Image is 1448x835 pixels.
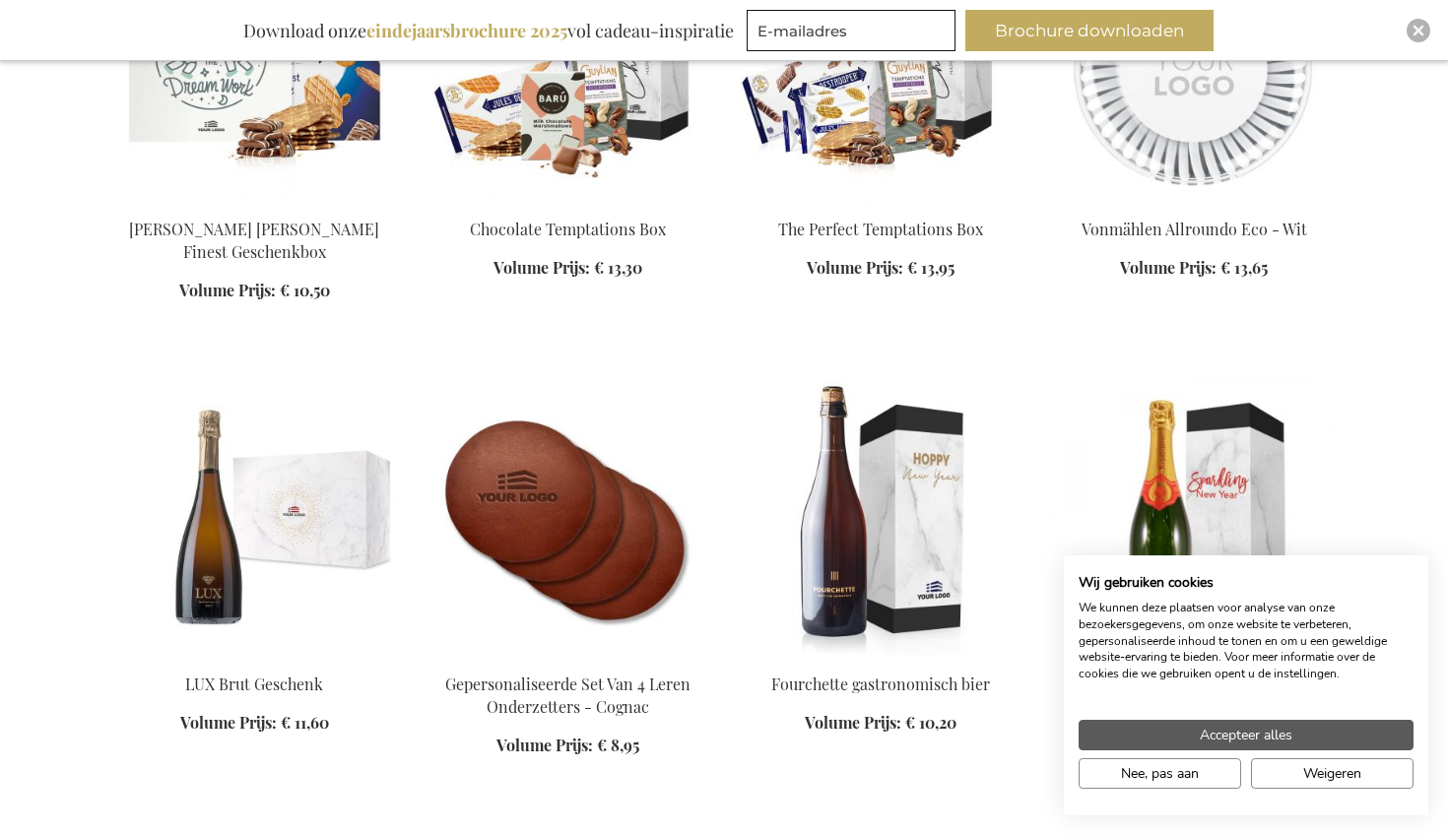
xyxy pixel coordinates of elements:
[740,381,1021,657] img: Fourchette beer 75 cl
[180,712,277,733] span: Volume Prijs:
[1079,720,1414,750] button: Accepteer alle cookies
[494,257,642,280] a: Volume Prijs: € 13,30
[1053,381,1335,657] img: Royal De Jarras blanc de blancs sparkling wine
[1413,25,1424,36] img: Close
[1053,194,1335,213] a: allroundo® eco vonmahlen
[494,257,590,278] span: Volume Prijs:
[1121,763,1199,784] span: Nee, pas aan
[1120,257,1217,278] span: Volume Prijs:
[747,10,955,51] input: E-mailadres
[905,712,956,733] span: € 10,20
[113,649,395,668] a: Lux Sparkling Wine
[771,674,990,694] a: Fourchette gastronomisch bier
[1303,763,1361,784] span: Weigeren
[1220,257,1268,278] span: € 13,65
[1079,600,1414,682] p: We kunnen deze plaatsen voor analyse van onze bezoekersgegevens, om onze website te verbeteren, g...
[185,674,323,694] a: LUX Brut Geschenk
[129,219,379,262] a: [PERSON_NAME] [PERSON_NAME] Finest Geschenkbox
[113,194,395,213] a: Jules Destrooper Jules' Finest Gift Box Jules Destrooper Jules' Finest Geschenkbox
[597,735,639,755] span: € 8,95
[1251,758,1414,789] button: Alle cookies weigeren
[470,219,666,239] a: Chocolate Temptations Box
[1082,219,1307,239] a: Vonmählen Allroundo Eco - Wit
[427,381,708,657] img: Gepersonaliseerde Set Van 4 Leren Onderzetters - Cognac
[805,712,956,735] a: Volume Prijs: € 10,20
[1200,725,1292,745] span: Accepteer alles
[427,194,708,213] a: Chocolate Temptations Box Chocolate Temptations Box
[1079,758,1241,789] button: Pas cookie voorkeuren aan
[807,257,903,278] span: Volume Prijs:
[1407,19,1430,42] div: Close
[1120,257,1268,280] a: Volume Prijs: € 13,65
[280,280,330,300] span: € 10,50
[594,257,642,278] span: € 13,30
[740,649,1021,668] a: Fourchette beer 75 cl
[965,10,1214,51] button: Brochure downloaden
[805,712,901,733] span: Volume Prijs:
[281,712,329,733] span: € 11,60
[807,257,954,280] a: Volume Prijs: € 13,95
[179,280,330,302] a: Volume Prijs: € 10,50
[1079,574,1414,592] h2: Wij gebruiken cookies
[445,674,691,717] a: Gepersonaliseerde Set Van 4 Leren Onderzetters - Cognac
[740,194,1021,213] a: The Perfect Temptations Box The Perfect Temptations Box
[180,712,329,735] a: Volume Prijs: € 11,60
[1053,649,1335,668] a: Royal De Jarras blanc de blancs sparkling wine
[113,381,395,657] img: Lux Sparkling Wine
[179,280,276,300] span: Volume Prijs:
[747,10,961,57] form: marketing offers and promotions
[234,10,743,51] div: Download onze vol cadeau-inspiratie
[366,19,567,42] b: eindejaarsbrochure 2025
[427,649,708,668] a: Gepersonaliseerde Set Van 4 Leren Onderzetters - Cognac
[496,735,639,757] a: Volume Prijs: € 8,95
[496,735,593,755] span: Volume Prijs:
[907,257,954,278] span: € 13,95
[778,219,983,239] a: The Perfect Temptations Box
